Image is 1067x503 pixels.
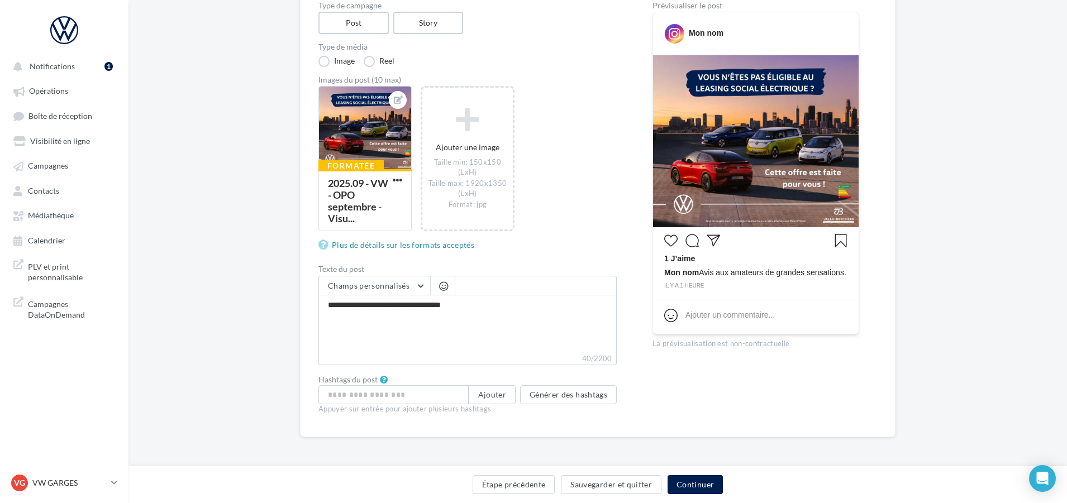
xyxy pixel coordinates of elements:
[328,281,409,290] span: Champs personnalisés
[364,56,394,67] label: Reel
[318,376,378,384] label: Hashtags du post
[7,292,122,325] a: Campagnes DataOnDemand
[318,2,617,9] label: Type de campagne
[328,177,388,224] div: 2025.09 - VW - OPO septembre - Visu...
[319,276,430,295] button: Champs personnalisés
[28,186,59,195] span: Contacts
[7,56,117,76] button: Notifications 1
[7,131,122,151] a: Visibilité en ligne
[664,267,846,278] span: Avis aux amateurs de grandes sensations.
[664,268,699,277] span: Mon nom
[561,475,661,494] button: Sauvegarder et quitter
[32,477,107,488] p: VW GARGES
[318,43,617,51] label: Type de média
[318,56,355,67] label: Image
[7,255,122,288] a: PLV et print personnalisable
[664,309,678,322] svg: Emoji
[520,385,617,404] button: Générer des hashtags
[28,236,65,245] span: Calendrier
[318,12,389,34] label: Post
[393,12,464,34] label: Story
[1029,465,1056,492] div: Open Intercom Messenger
[28,296,115,320] span: Campagnes DataOnDemand
[318,76,617,84] div: Images du post (10 max)
[14,477,25,488] span: VG
[104,62,113,71] div: 1
[469,385,516,404] button: Ajouter
[664,234,678,247] svg: J’aime
[318,353,617,365] label: 40/2200
[664,253,847,267] div: 1 J’aime
[318,404,617,414] div: Appuyer sur entrée pour ajouter plusieurs hashtags
[30,61,75,71] span: Notifications
[668,475,723,494] button: Continuer
[685,309,775,320] div: Ajouter un commentaire...
[7,230,122,250] a: Calendrier
[28,211,74,221] span: Médiathèque
[29,87,68,96] span: Opérations
[28,111,92,121] span: Boîte de réception
[9,472,120,494] a: VG VW GARGES
[30,136,90,146] span: Visibilité en ligne
[318,160,384,172] div: Formatée
[7,155,122,175] a: Campagnes
[689,27,723,39] div: Mon nom
[685,234,699,247] svg: Commenter
[707,234,720,247] svg: Partager la publication
[28,161,68,171] span: Campagnes
[318,238,479,252] a: Plus de détails sur les formats acceptés
[473,475,555,494] button: Étape précédente
[652,2,859,9] div: Prévisualiser le post
[664,281,847,291] div: il y a 1 heure
[7,205,122,225] a: Médiathèque
[28,259,115,283] span: PLV et print personnalisable
[7,80,122,100] a: Opérations
[834,234,847,247] svg: Enregistrer
[7,180,122,200] a: Contacts
[7,106,122,126] a: Boîte de réception
[318,265,617,273] label: Texte du post
[652,334,859,349] div: La prévisualisation est non-contractuelle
